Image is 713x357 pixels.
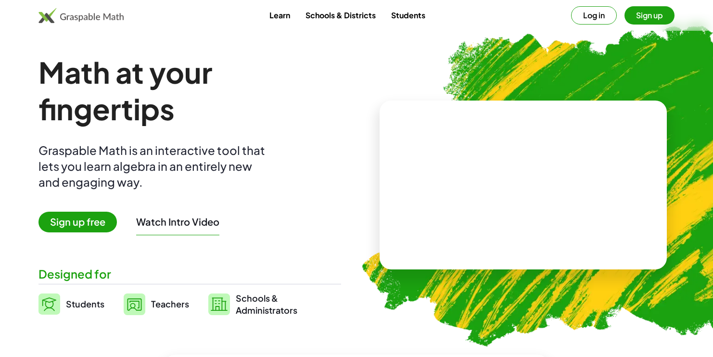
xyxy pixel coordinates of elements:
[236,292,297,316] span: Schools & Administrators
[151,298,189,309] span: Teachers
[451,149,596,221] video: What is this? This is dynamic math notation. Dynamic math notation plays a central role in how Gr...
[571,6,617,25] button: Log in
[38,266,341,282] div: Designed for
[66,298,104,309] span: Students
[38,54,341,127] h1: Math at your fingertips
[38,142,269,190] div: Graspable Math is an interactive tool that lets you learn algebra in an entirely new and engaging...
[38,293,60,315] img: svg%3e
[208,293,230,315] img: svg%3e
[298,6,383,24] a: Schools & Districts
[38,292,104,316] a: Students
[262,6,298,24] a: Learn
[383,6,433,24] a: Students
[624,6,675,25] button: Sign up
[136,216,219,228] button: Watch Intro Video
[38,212,117,232] span: Sign up free
[124,293,145,315] img: svg%3e
[208,292,297,316] a: Schools &Administrators
[124,292,189,316] a: Teachers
